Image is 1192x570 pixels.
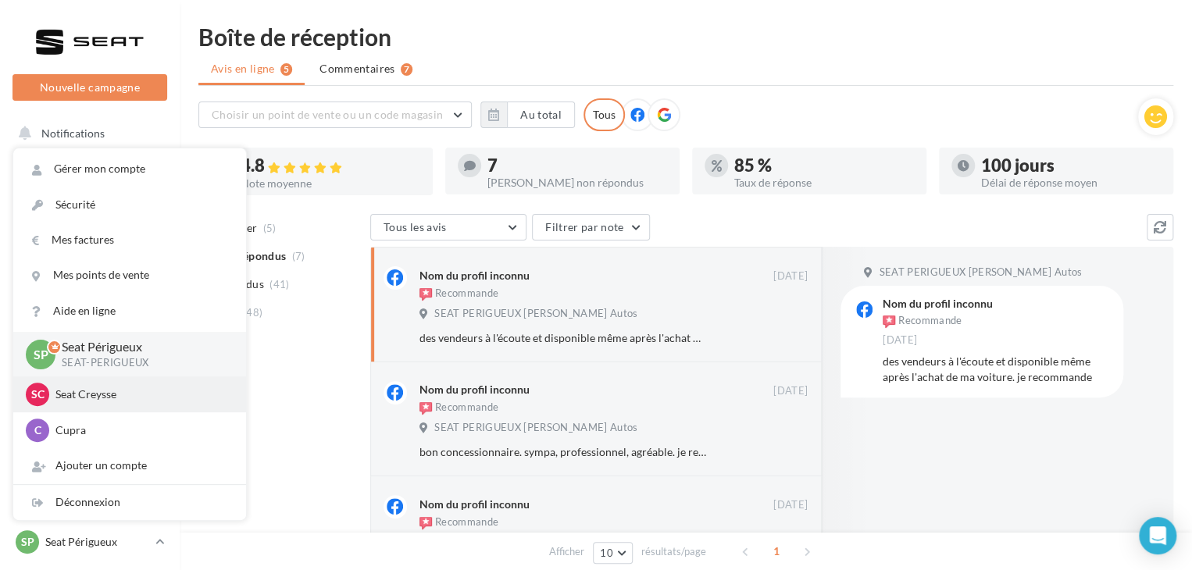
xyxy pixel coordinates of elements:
div: 7 [487,157,667,174]
div: Délai de réponse moyen [981,177,1161,188]
span: Notifications [41,126,105,140]
a: Contacts [9,351,170,384]
button: Nouvelle campagne [12,74,167,101]
div: Note moyenne [241,178,420,189]
span: SEAT PERIGUEUX [PERSON_NAME] Autos [879,265,1082,280]
div: des vendeurs à l'écoute et disponible même après l'achat de ma voiture. je recommande [419,330,706,346]
div: 100 jours [981,157,1161,174]
span: (48) [243,306,262,319]
div: Open Intercom Messenger [1139,517,1176,554]
button: 10 [593,542,633,564]
div: Ajouter un compte [13,448,246,483]
span: [DATE] [773,384,808,398]
div: Recommande [419,287,498,302]
div: Recommande [419,401,498,416]
div: Nom du profil inconnu [419,268,530,283]
img: recommended.png [419,517,432,529]
span: résultats/page [641,544,706,559]
div: des vendeurs à l'écoute et disponible même après l'achat de ma voiture. je recommande [883,354,1111,385]
span: Afficher [549,544,584,559]
span: Commentaires [319,61,394,77]
button: Au total [480,102,575,128]
a: Aide en ligne [13,294,246,329]
img: recommended.png [419,288,432,301]
div: 7 [401,63,412,76]
p: Seat Périgueux [62,338,221,356]
a: Mes factures [13,223,246,258]
a: Gérer mon compte [13,151,246,187]
div: Tous [584,98,625,131]
a: Calendrier [9,429,170,461]
a: PLV et print personnalisable [9,468,170,514]
a: Médiathèque [9,390,170,423]
span: Tous les avis [384,220,447,233]
span: SP [34,345,48,363]
span: [DATE] [883,333,917,347]
span: 1 [764,539,789,564]
a: Boîte de réception12 [9,194,170,228]
span: SEAT PERIGUEUX [PERSON_NAME] Autos [434,421,637,435]
a: SP Seat Périgueux [12,527,167,557]
span: (5) [263,222,277,234]
span: (41) [269,278,289,290]
a: Campagnes [9,312,170,345]
div: [PERSON_NAME] non répondus [487,177,667,188]
a: Opérations [9,156,170,189]
img: recommended.png [419,402,432,415]
span: SEAT PERIGUEUX [PERSON_NAME] Autos [434,307,637,321]
button: Notifications [9,117,164,150]
div: Recommande [883,312,962,330]
a: Visibilité en ligne [9,235,170,268]
img: recommended.png [883,315,895,328]
div: 4.8 [241,157,420,175]
a: SMS unitaire [9,274,170,307]
a: Mes points de vente [13,258,246,293]
span: SP [21,534,34,550]
button: Au total [507,102,575,128]
div: Nom du profil inconnu [883,298,993,309]
p: SEAT-PERIGUEUX [62,356,221,370]
p: Seat Périgueux [45,534,149,550]
div: Nom du profil inconnu [419,382,530,397]
div: Déconnexion [13,485,246,520]
div: 85 % [734,157,914,174]
span: SC [31,387,45,402]
div: Recommande [419,515,498,531]
div: Boîte de réception [198,25,1173,48]
div: Nom du profil inconnu [419,497,530,512]
span: Choisir un point de vente ou un code magasin [212,108,443,121]
span: Campagnes DataOnDemand [39,526,161,560]
button: Filtrer par note [532,214,650,240]
span: [DATE] [773,269,808,283]
p: Cupra [55,422,227,438]
a: Sécurité [13,187,246,223]
button: Tous les avis [370,214,526,240]
p: Seat Creysse [55,387,227,402]
span: [DATE] [773,498,808,512]
button: Choisir un point de vente ou un code magasin [198,102,472,128]
div: bon concessionnaire. sympa, professionnel, agréable. je recommande [419,444,706,460]
span: 10 [600,547,613,559]
span: C [34,422,41,438]
div: Taux de réponse [734,177,914,188]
